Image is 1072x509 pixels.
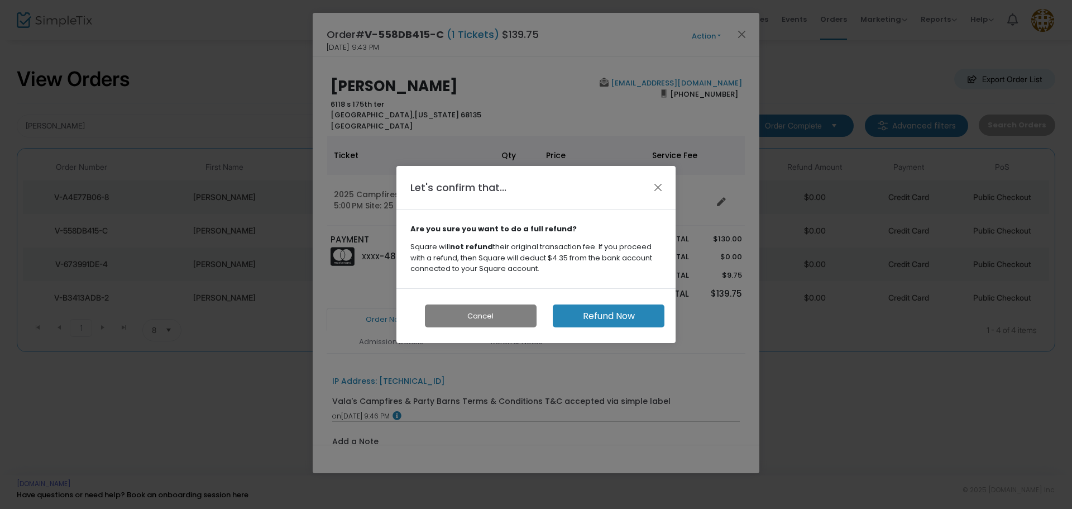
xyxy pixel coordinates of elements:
[410,241,652,274] span: Square will their original transaction fee. If you proceed with a refund, then Square will deduct...
[410,223,577,234] strong: Are you sure you want to do a full refund?
[450,241,493,252] strong: not refund
[553,305,664,327] button: Refund Now
[651,180,666,194] button: Close
[425,305,537,327] button: Cancel
[410,180,506,195] h4: Let's confirm that...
